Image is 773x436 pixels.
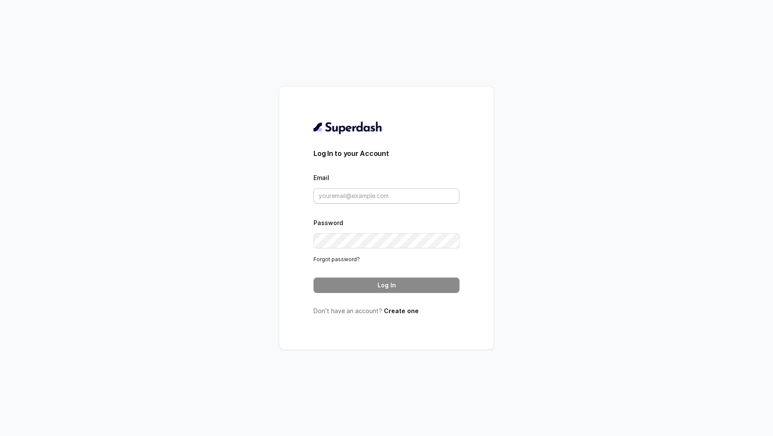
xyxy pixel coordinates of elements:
[313,307,460,315] p: Don’t have an account?
[313,277,460,293] button: Log In
[384,307,419,314] a: Create one
[313,256,360,262] a: Forgot password?
[313,188,460,204] input: youremail@example.com
[313,219,343,226] label: Password
[313,121,383,134] img: light.svg
[313,174,329,181] label: Email
[313,148,460,159] h3: Log In to your Account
